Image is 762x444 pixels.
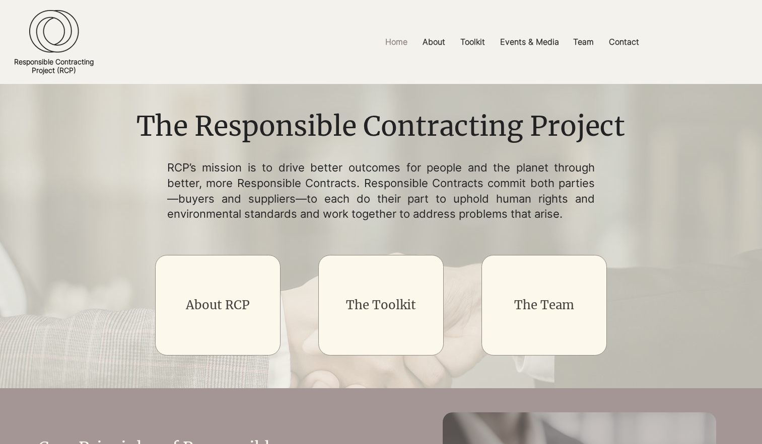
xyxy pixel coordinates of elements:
a: Contact [601,31,647,53]
p: Team [568,31,599,53]
p: Contact [604,31,644,53]
p: RCP’s mission is to drive better outcomes for people and the planet through better, more Responsi... [167,160,595,222]
p: Home [380,31,412,53]
a: The Team [514,297,574,313]
a: Responsible ContractingProject (RCP) [14,57,94,74]
a: Toolkit [453,31,493,53]
h1: The Responsible Contracting Project [129,108,633,146]
a: Events & Media [493,31,566,53]
p: About [418,31,450,53]
p: Toolkit [455,31,490,53]
a: About RCP [186,297,250,313]
p: Events & Media [495,31,564,53]
a: The Toolkit [346,297,416,313]
a: Home [378,31,415,53]
a: About [415,31,453,53]
nav: Site [263,31,762,53]
a: Team [566,31,601,53]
